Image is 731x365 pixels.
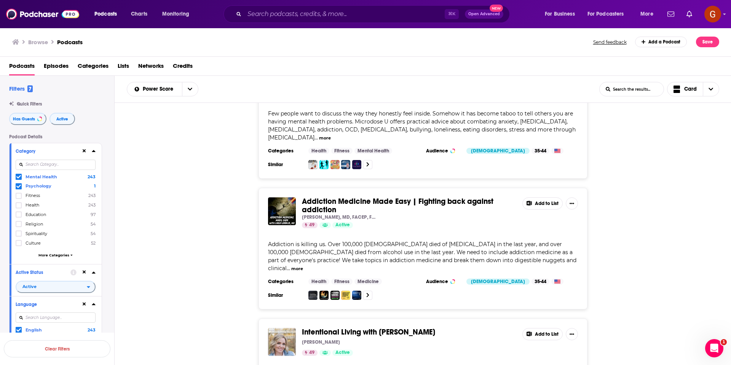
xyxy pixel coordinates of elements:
img: Calm Haven [352,160,361,169]
h3: Browse [28,38,48,46]
img: User Profile [704,6,721,22]
a: Health [308,279,329,285]
span: Card [684,86,697,92]
span: 97 [91,212,96,217]
button: More Categories [16,253,96,257]
a: Fitness [331,148,353,154]
input: Search Category... [16,160,96,170]
div: [DEMOGRAPHIC_DATA] [466,279,530,285]
h2: filter dropdown [16,281,96,293]
span: Has Guests [13,117,35,121]
span: New [490,5,503,12]
img: The Brian Campbell Experience [330,160,340,169]
span: 54 [91,221,96,227]
input: Search podcasts, credits, & more... [244,8,445,20]
img: Way of Manhood with Dr. Adam Tyson [341,160,350,169]
button: open menu [157,8,199,20]
a: Medicine [354,279,382,285]
a: Fitness [331,279,353,285]
p: Podcast Details [9,134,102,139]
span: Monitoring [162,9,189,19]
button: more [319,135,331,141]
p: [PERSON_NAME] [302,339,340,345]
span: Categories [78,60,109,75]
a: Podcasts [9,60,35,75]
span: Religion [26,221,43,227]
button: open menu [583,8,635,20]
a: Mama Knows [308,160,318,169]
span: English [26,327,42,333]
span: 243 [88,202,96,208]
img: Every Step of The Way [319,160,329,169]
span: Fitness [26,193,40,198]
iframe: Intercom live chat [705,339,723,357]
img: Podchaser - Follow, Share and Rate Podcasts [6,7,79,21]
span: Addiction Medicine Made Easy | Fighting back against addiction [302,197,493,215]
span: Spirituality [26,231,47,236]
span: More Categories [38,253,69,257]
span: Mental Health [26,174,57,179]
span: Health [26,202,39,208]
span: 49 [309,349,314,357]
div: 35-44 [531,279,549,285]
span: 54 [91,231,96,236]
img: Addiction Medicine Journal Club [341,291,350,300]
h3: Categories [268,279,302,285]
a: 49 [302,222,318,228]
span: Active [335,349,350,357]
button: Category [16,146,81,156]
a: Add a Podcast [635,37,687,47]
h3: Audience [426,279,460,285]
button: Show More Button [566,328,578,340]
span: 243 [88,327,96,333]
a: 49 [302,350,318,356]
button: more [291,266,303,272]
img: My Child & ADDICTION [308,291,318,300]
img: The Curbsiders Addiction Medicine Podcast [330,291,340,300]
button: Choose View [667,82,720,96]
a: Active [332,222,353,228]
span: ⌘ K [445,9,459,19]
a: Credits [173,60,193,75]
span: For Business [545,9,575,19]
h3: Audience [426,148,460,154]
a: Intentional Living with [PERSON_NAME] [302,328,435,336]
span: 49 [309,221,314,229]
h3: Similar [268,292,302,298]
img: Chasing Heroine: Addiction Recovery and Sobriety [319,291,329,300]
div: Category [16,149,76,154]
a: This Week in Addiction Medicine from ASAM [352,291,361,300]
span: Addiction is killing us. Over 100,000 [DEMOGRAPHIC_DATA] died of [MEDICAL_DATA] in the last year,... [268,241,576,272]
span: Intentional Living with [PERSON_NAME] [302,327,435,337]
span: More [640,9,653,19]
a: Networks [138,60,164,75]
a: Podcasts [57,38,83,46]
div: Language [16,302,76,307]
h3: Categories [268,148,302,154]
span: 1 [94,183,96,189]
a: Lists [118,60,129,75]
span: Psychology [26,183,51,189]
span: 243 [88,174,96,179]
button: open menu [127,86,182,92]
button: open menu [89,8,127,20]
span: Active [22,285,37,289]
h2: Choose List sort [127,82,198,96]
h3: Similar [268,162,302,168]
button: Active Status [16,267,70,277]
span: Episodes [44,60,69,75]
span: Podcasts [94,9,117,19]
span: Power Score [143,86,176,92]
span: For Podcasters [587,9,624,19]
a: Addiction Medicine Made Easy | Fighting back against addiction [268,197,296,225]
p: [PERSON_NAME], MD, FACEP, FASAM [302,214,378,220]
